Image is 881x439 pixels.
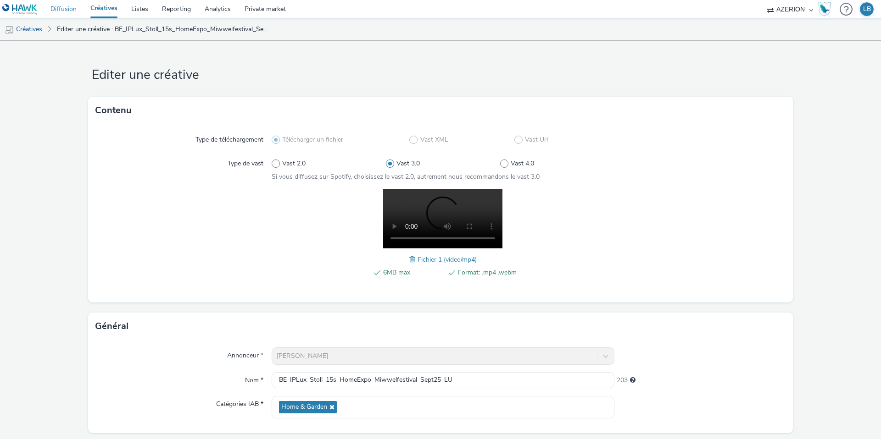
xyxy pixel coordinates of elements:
label: Annonceur * [223,347,267,360]
h3: Général [95,319,128,333]
label: Catégories IAB * [212,396,267,409]
span: Vast 4.0 [511,159,534,168]
img: Hawk Academy [818,2,831,16]
h1: Editer une créative [88,66,793,84]
span: Télécharger un fichier [282,135,343,144]
label: Type de téléchargement [192,132,267,144]
a: Editer une créative : BE_IPLux_Stoll_15s_HomeExpo_Miwwelfestival_Sept25_LU [52,18,273,40]
img: undefined Logo [2,4,38,15]
span: Fichier 1 (video/mp4) [418,255,477,264]
h3: Contenu [95,104,132,117]
span: Si vous diffusez sur Spotify, choisissez le vast 2.0, autrement nous recommandons le vast 3.0 [272,172,540,181]
span: Format: .mp4 .webm [458,267,517,278]
span: Vast 2.0 [282,159,306,168]
label: Nom * [241,372,267,385]
span: Home & Garden [281,403,327,411]
span: 203 [617,376,628,385]
label: Type de vast [224,155,267,168]
span: Vast XML [420,135,448,144]
div: LB [863,2,871,16]
img: mobile [5,25,14,34]
span: 6MB max [383,267,442,278]
span: Vast 3.0 [396,159,420,168]
a: Hawk Academy [818,2,835,16]
input: Nom [272,372,614,388]
div: 255 caractères maximum [630,376,636,385]
span: Vast Url [525,135,548,144]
